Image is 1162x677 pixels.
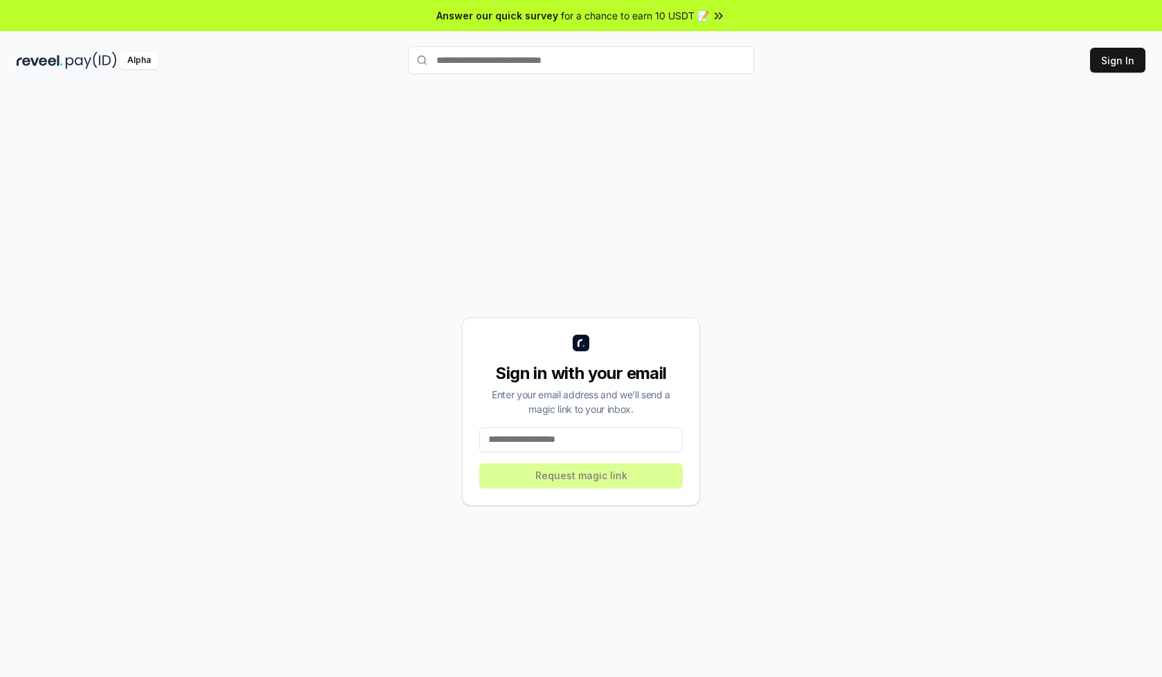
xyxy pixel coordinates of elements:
[573,335,589,351] img: logo_small
[17,52,63,69] img: reveel_dark
[436,8,558,23] span: Answer our quick survey
[120,52,158,69] div: Alpha
[1090,48,1145,73] button: Sign In
[561,8,709,23] span: for a chance to earn 10 USDT 📝
[479,362,683,384] div: Sign in with your email
[479,387,683,416] div: Enter your email address and we’ll send a magic link to your inbox.
[66,52,117,69] img: pay_id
